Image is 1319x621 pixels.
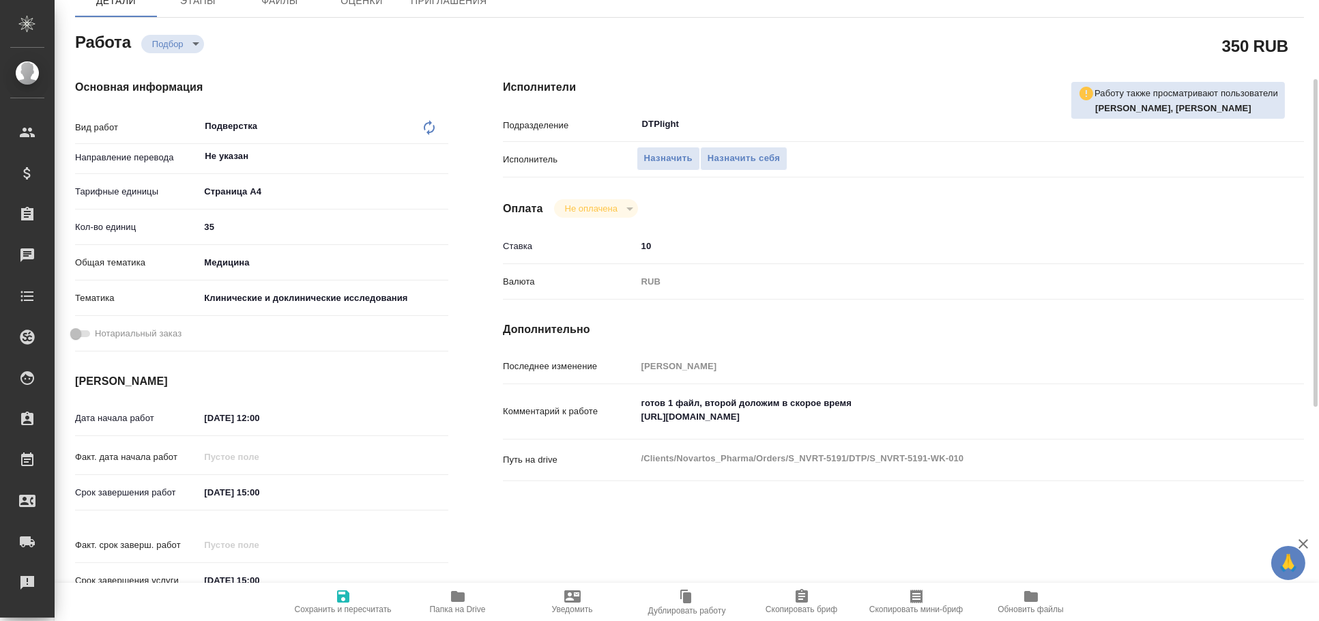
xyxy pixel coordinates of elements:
[295,605,392,614] span: Сохранить и пересчитать
[744,583,859,621] button: Скопировать бриф
[286,583,401,621] button: Сохранить и пересчитать
[503,119,637,132] p: Подразделение
[503,405,637,418] p: Комментарий к работе
[503,360,637,373] p: Последнее изменение
[637,236,1238,256] input: ✎ Введи что-нибудь
[561,203,622,214] button: Не оплачена
[637,356,1238,376] input: Пустое поле
[998,605,1064,614] span: Обновить файлы
[644,151,693,167] span: Назначить
[554,199,638,218] div: Подбор
[1095,87,1278,100] p: Работу также просматривают пользователи
[75,538,199,552] p: Факт. срок заверш. работ
[75,373,448,390] h4: [PERSON_NAME]
[199,408,319,428] input: ✎ Введи что-нибудь
[199,217,448,237] input: ✎ Введи что-нибудь
[430,605,486,614] span: Папка на Drive
[708,151,780,167] span: Назначить себя
[75,574,199,588] p: Срок завершения услуги
[700,147,787,171] button: Назначить себя
[503,275,637,289] p: Валюта
[1095,103,1251,113] b: [PERSON_NAME], [PERSON_NAME]
[503,201,543,217] h4: Оплата
[515,583,630,621] button: Уведомить
[503,321,1304,338] h4: Дополнительно
[95,327,182,341] span: Нотариальный заказ
[1222,34,1288,57] h2: 350 RUB
[75,411,199,425] p: Дата начала работ
[199,535,319,555] input: Пустое поле
[75,151,199,164] p: Направление перевода
[199,180,448,203] div: Страница А4
[869,605,963,614] span: Скопировать мини-бриф
[766,605,837,614] span: Скопировать бриф
[148,38,188,50] button: Подбор
[552,605,593,614] span: Уведомить
[141,35,204,53] div: Подбор
[199,251,448,274] div: Медицина
[75,29,131,53] h2: Работа
[859,583,974,621] button: Скопировать мини-бриф
[503,453,637,467] p: Путь на drive
[1277,549,1300,577] span: 🙏
[441,155,444,158] button: Open
[199,287,448,310] div: Клинические и доклинические исследования
[75,256,199,270] p: Общая тематика
[199,482,319,502] input: ✎ Введи что-нибудь
[503,240,637,253] p: Ставка
[637,147,700,171] button: Назначить
[75,450,199,464] p: Факт. дата начала работ
[199,571,319,590] input: ✎ Введи что-нибудь
[199,447,319,467] input: Пустое поле
[974,583,1088,621] button: Обновить файлы
[1271,546,1305,580] button: 🙏
[503,79,1304,96] h4: Исполнители
[75,486,199,500] p: Срок завершения работ
[1095,102,1278,115] p: Гусельников Роман, Оксютович Ирина
[75,291,199,305] p: Тематика
[75,121,199,134] p: Вид работ
[401,583,515,621] button: Папка на Drive
[75,185,199,199] p: Тарифные единицы
[630,583,744,621] button: Дублировать работу
[648,606,726,616] span: Дублировать работу
[637,392,1238,429] textarea: готов 1 файл, второй доложим в скорое время [URL][DOMAIN_NAME]
[1230,123,1232,126] button: Open
[503,153,637,167] p: Исполнитель
[637,270,1238,293] div: RUB
[637,447,1238,470] textarea: /Clients/Novartos_Pharma/Orders/S_NVRT-5191/DTP/S_NVRT-5191-WK-010
[75,220,199,234] p: Кол-во единиц
[75,79,448,96] h4: Основная информация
